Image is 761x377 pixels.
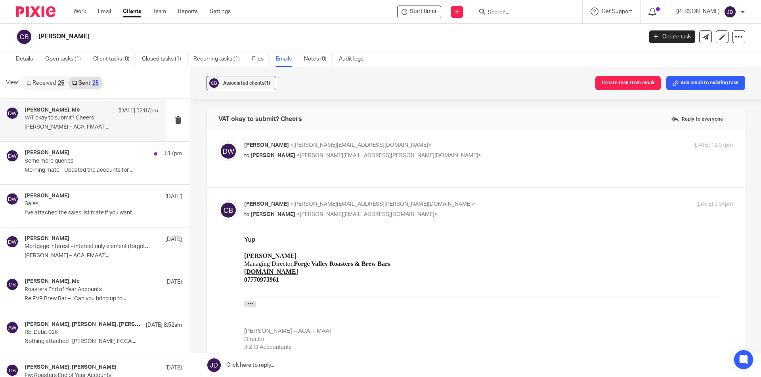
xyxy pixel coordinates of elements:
[165,193,182,201] p: [DATE]
[25,158,151,165] p: Some more queries
[6,235,19,248] img: svg%3E
[92,80,99,86] div: 25
[25,167,182,174] p: Morning mate, Updated the accounts for...
[6,364,19,377] img: svg%3E
[6,79,18,87] span: View
[410,8,437,16] span: Start timer
[16,6,55,17] img: Pixie
[25,364,117,371] h4: [PERSON_NAME], [PERSON_NAME]
[93,51,136,67] a: Client tasks (0)
[304,51,333,67] a: Notes (0)
[290,201,475,207] span: <[PERSON_NAME][EMAIL_ADDRESS][PERSON_NAME][DOMAIN_NAME]>
[165,364,182,372] p: [DATE]
[696,200,733,208] p: [DATE] 5:04pm
[25,210,182,216] p: I’ve attached the sales list mate if you want...
[6,321,19,334] img: svg%3E
[25,243,151,250] p: Mortgage interest - interest only element (forgot from previous email)
[276,51,298,67] a: Emails
[487,9,558,17] input: Search
[165,235,182,243] p: [DATE]
[58,80,64,86] div: 25
[25,193,69,199] h4: [PERSON_NAME]
[50,25,146,31] b: Forge Valley Roasters & Brew Bars
[669,113,725,125] label: Reply to everyone
[6,107,19,119] img: svg%3E
[16,28,33,45] img: svg%3E
[142,51,187,67] a: Closed tasks (1)
[45,51,87,67] a: Open tasks (1)
[6,150,19,162] img: svg%3E
[208,77,220,89] img: svg%3E
[25,296,182,302] p: Re FVR Brew Bar – Can you bring up to...
[68,77,102,89] a: Sent25
[153,8,166,15] a: Team
[25,235,69,242] h4: [PERSON_NAME]
[165,278,182,286] p: [DATE]
[250,153,295,158] span: [PERSON_NAME]
[218,115,302,123] h4: VAT okay to submit? Cheers
[146,321,182,329] p: [DATE] 8:52am
[25,286,151,293] p: Roasters End of Year Accounts
[244,142,289,148] span: [PERSON_NAME]
[339,51,369,67] a: Audit logs
[25,338,182,345] p: Nothing attached [PERSON_NAME] FCCA ...
[25,201,151,207] p: Sales
[25,107,80,114] h4: [PERSON_NAME], Me
[693,141,733,150] p: [DATE] 12:07pm
[296,153,481,158] span: <[PERSON_NAME][EMAIL_ADDRESS][PERSON_NAME][DOMAIN_NAME]>
[218,141,238,161] img: svg%3E
[676,8,720,15] p: [PERSON_NAME]
[25,124,158,131] p: [PERSON_NAME] – ACA, FMAAT ...
[25,115,132,121] p: VAT okay to submit? Cheers
[666,76,745,90] button: Add email to existing task
[38,32,518,41] h2: [PERSON_NAME]
[193,51,246,67] a: Recurring tasks (1)
[123,8,141,15] a: Clients
[25,329,151,336] p: RE: Debit 026
[244,153,249,158] span: to
[178,8,198,15] a: Reports
[250,212,295,217] span: [PERSON_NAME]
[16,51,39,67] a: Details
[252,51,270,67] a: Files
[264,81,270,85] span: (1)
[25,150,69,156] h4: [PERSON_NAME]
[25,321,142,328] h4: [PERSON_NAME], [PERSON_NAME], [PERSON_NAME], Me
[602,9,632,14] span: Get Support
[6,193,19,205] img: svg%3E
[206,76,276,90] button: Associated clients(1)
[296,212,438,217] span: <[PERSON_NAME][EMAIL_ADDRESS][DOMAIN_NAME]>
[290,142,431,148] span: <[PERSON_NAME][EMAIL_ADDRESS][DOMAIN_NAME]>
[595,76,661,90] button: Create task from email
[244,201,289,207] span: [PERSON_NAME]
[98,8,111,15] a: Email
[119,107,158,115] p: [DATE] 12:07pm
[23,77,68,89] a: Received25
[649,30,695,43] a: Create task
[724,6,736,18] img: svg%3E
[397,6,441,18] div: Chris Brett
[25,252,182,259] p: [PERSON_NAME] – ACA, FMAAT ...
[73,8,86,15] a: Work
[218,200,238,220] img: svg%3E
[223,81,270,85] span: Associated clients
[210,8,231,15] a: Settings
[25,278,80,285] h4: [PERSON_NAME], Me
[6,278,19,291] img: svg%3E
[163,150,182,157] p: 3:17pm
[244,212,249,217] span: to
